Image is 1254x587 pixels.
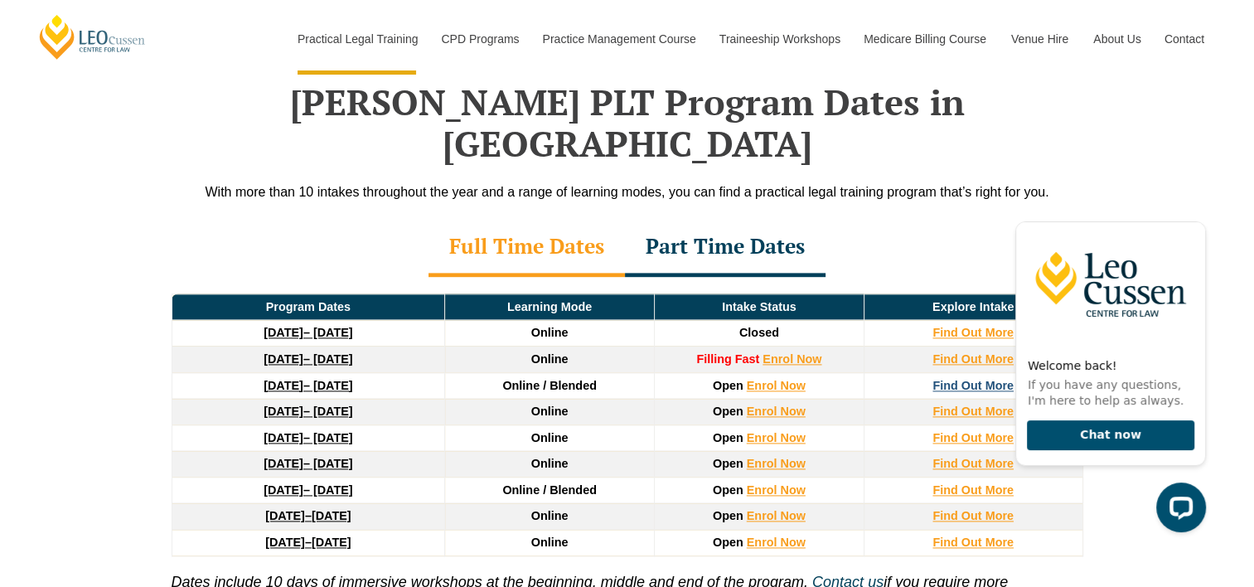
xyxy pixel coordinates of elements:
[264,431,352,444] a: [DATE]– [DATE]
[502,379,597,392] span: Online / Blended
[265,509,305,522] strong: [DATE]
[285,3,429,75] a: Practical Legal Training
[264,352,303,366] strong: [DATE]
[713,483,743,497] span: Open
[530,3,707,75] a: Practice Management Course
[747,379,806,392] a: Enrol Now
[265,509,351,522] a: [DATE]–[DATE]
[502,483,597,497] span: Online / Blended
[932,509,1014,522] a: Find Out More
[713,457,743,470] span: Open
[264,379,303,392] strong: [DATE]
[155,81,1100,165] h2: [PERSON_NAME] PLT Program Dates in [GEOGRAPHIC_DATA]
[747,509,806,522] a: Enrol Now
[739,326,779,339] span: Closed
[932,536,1014,549] a: Find Out More
[312,509,351,522] span: [DATE]
[428,219,625,277] div: Full Time Dates
[531,457,569,470] span: Online
[264,457,303,470] strong: [DATE]
[264,379,352,392] a: [DATE]– [DATE]
[264,483,352,497] a: [DATE]– [DATE]
[696,352,759,366] strong: Filling Fast
[531,431,569,444] span: Online
[445,293,655,320] td: Learning Mode
[713,379,743,392] span: Open
[999,3,1081,75] a: Venue Hire
[932,405,1014,418] a: Find Out More
[747,431,806,444] a: Enrol Now
[1152,3,1217,75] a: Contact
[851,3,999,75] a: Medicare Billing Course
[932,352,1014,366] a: Find Out More
[531,536,569,549] span: Online
[747,405,806,418] a: Enrol Now
[531,352,569,366] span: Online
[172,293,445,320] td: Program Dates
[264,326,352,339] a: [DATE]– [DATE]
[428,3,530,75] a: CPD Programs
[264,431,303,444] strong: [DATE]
[37,13,148,61] a: [PERSON_NAME] Centre for Law
[713,405,743,418] span: Open
[625,219,826,277] div: Part Time Dates
[531,326,569,339] span: Online
[1081,3,1152,75] a: About Us
[265,536,305,549] strong: [DATE]
[654,293,864,320] td: Intake Status
[707,3,851,75] a: Traineeship Workshops
[531,405,569,418] span: Online
[713,536,743,549] span: Open
[763,352,821,366] a: Enrol Now
[531,509,569,522] span: Online
[932,431,1014,444] a: Find Out More
[747,457,806,470] a: Enrol Now
[264,483,303,497] strong: [DATE]
[932,457,1014,470] a: Find Out More
[747,536,806,549] a: Enrol Now
[155,182,1100,202] div: With more than 10 intakes throughout the year and a range of learning modes, you can find a pract...
[264,457,352,470] a: [DATE]– [DATE]
[932,483,1014,497] a: Find Out More
[747,483,806,497] a: Enrol Now
[713,509,743,522] span: Open
[312,536,351,549] span: [DATE]
[713,431,743,444] span: Open
[264,405,352,418] a: [DATE]– [DATE]
[932,379,1014,392] a: Find Out More
[264,352,352,366] a: [DATE]– [DATE]
[265,536,351,549] a: [DATE]–[DATE]
[864,293,1082,320] td: Explore Intake
[264,326,303,339] strong: [DATE]
[1002,192,1213,546] iframe: LiveChat chat widget
[264,405,303,418] strong: [DATE]
[932,326,1014,339] a: Find Out More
